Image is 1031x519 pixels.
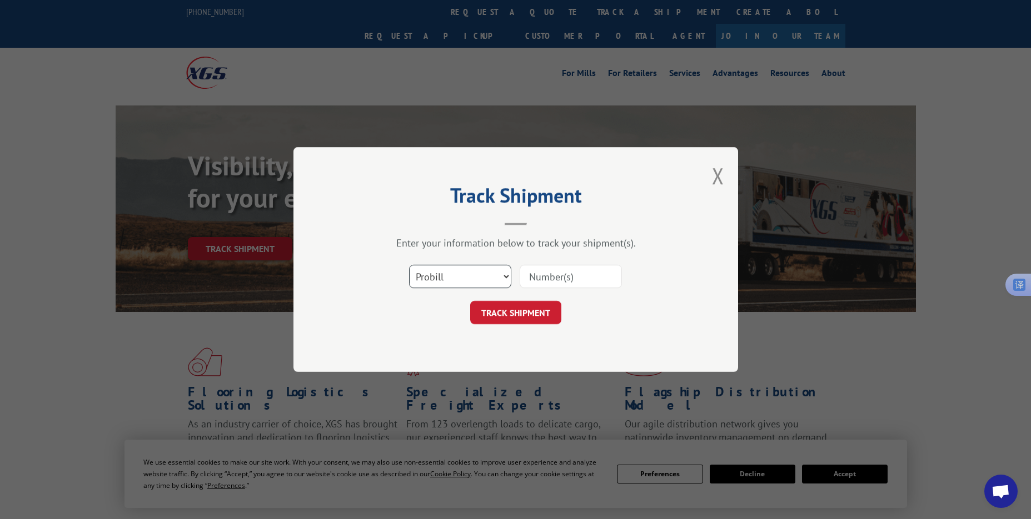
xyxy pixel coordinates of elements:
input: Number(s) [520,265,622,288]
button: TRACK SHIPMENT [470,301,561,324]
h2: Track Shipment [349,188,683,209]
button: Close modal [712,161,724,190]
div: Enter your information below to track your shipment(s). [349,236,683,249]
div: Open chat [984,475,1018,508]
